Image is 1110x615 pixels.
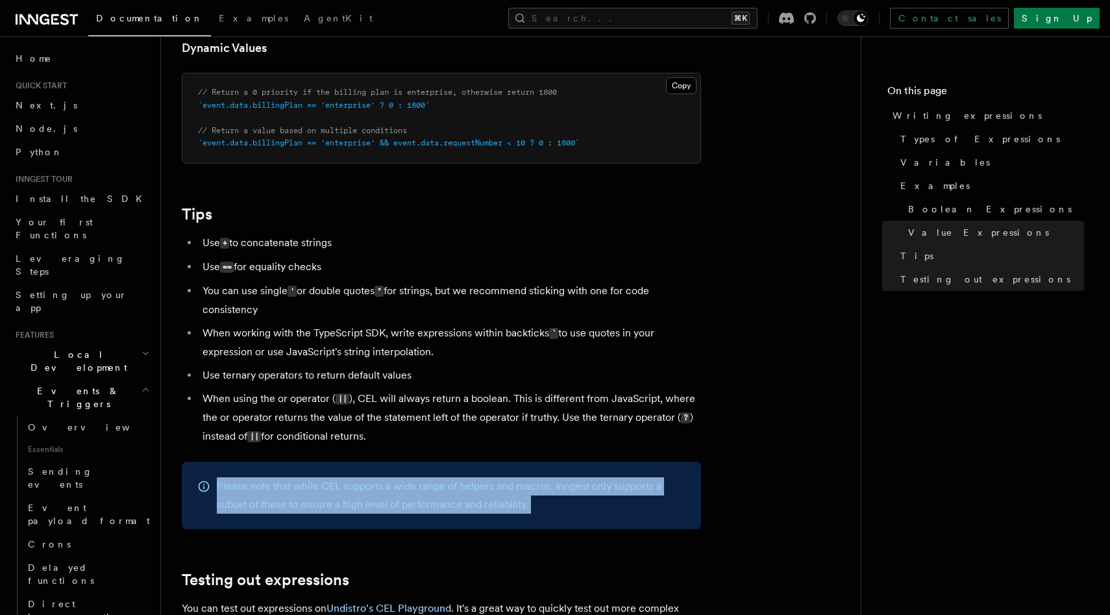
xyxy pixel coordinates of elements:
a: Tips [895,244,1084,268]
a: Testing out expressions [895,268,1084,291]
a: Writing expressions [887,104,1084,127]
span: // Return a 0 priority if the billing plan is enterprise, otherwise return 1800 [198,88,557,97]
li: You can use single or double quotes for strings, but we recommend sticking with one for code cons... [199,282,701,319]
a: Event payload format [23,496,153,533]
p: Please note that while CEL supports a wide range of helpers and macros, Inngest only supports a s... [217,477,685,514]
a: Delayed functions [23,556,153,592]
span: Home [16,52,52,65]
span: Examples [219,13,288,23]
span: Delayed functions [28,562,94,586]
a: Sending events [23,460,153,496]
button: Toggle dark mode [837,10,869,26]
span: Tips [900,249,933,262]
span: Examples [900,179,970,192]
span: `event.data.billingPlan == 'enterprise' ? 0 : 1800` [198,101,430,110]
a: AgentKit [296,4,380,35]
a: Overview [23,416,153,439]
button: Search...⌘K [508,8,758,29]
span: Local Development [10,348,142,374]
button: Local Development [10,343,153,379]
span: Variables [900,156,990,169]
code: ' [288,286,297,297]
code: ` [549,328,558,339]
span: Quick start [10,81,67,91]
a: Documentation [88,4,211,36]
button: Copy [666,77,697,94]
span: Setting up your app [16,290,127,313]
a: Sign Up [1014,8,1100,29]
li: When working with the TypeScript SDK, write expressions within backticks to use quotes in your ex... [199,324,701,361]
h4: On this page [887,83,1084,104]
code: " [375,286,384,297]
a: Dynamic Values [182,39,267,57]
a: Value Expressions [903,221,1084,244]
span: Essentials [23,439,153,460]
a: Your first Functions [10,210,153,247]
code: ? [681,412,690,423]
code: || [336,394,349,405]
a: Contact sales [890,8,1009,29]
code: + [220,238,229,249]
code: == [220,262,234,273]
kbd: ⌘K [732,12,750,25]
a: Python [10,140,153,164]
a: Examples [895,174,1084,197]
a: Boolean Expressions [903,197,1084,221]
a: Variables [895,151,1084,174]
span: // Return a value based on multiple conditions [198,126,407,135]
span: `event.data.billingPlan == 'enterprise' && event.data.requestNumber < 10 ? 0 : 1800` [198,138,580,147]
a: Leveraging Steps [10,247,153,283]
li: Use to concatenate strings [199,234,701,253]
a: Setting up your app [10,283,153,320]
span: Writing expressions [893,109,1042,122]
span: Overview [28,422,162,433]
span: Documentation [96,13,203,23]
span: Install the SDK [16,194,150,204]
a: Node.js [10,117,153,140]
li: Use ternary operators to return default values [199,366,701,384]
span: Node.js [16,123,77,134]
a: Install the SDK [10,187,153,210]
span: Next.js [16,100,77,110]
span: Events & Triggers [10,384,142,410]
button: Events & Triggers [10,379,153,416]
span: Value Expressions [908,226,1049,239]
span: Types of Expressions [900,132,1060,145]
a: Examples [211,4,296,35]
a: Crons [23,533,153,556]
span: Crons [28,539,71,549]
a: Home [10,47,153,70]
span: Sending events [28,466,93,490]
a: Next.js [10,94,153,117]
span: Inngest tour [10,174,73,184]
span: Features [10,330,54,340]
span: AgentKit [304,13,373,23]
span: Testing out expressions [900,273,1070,286]
li: Use for equality checks [199,258,701,277]
a: Undistro's CEL Playground [327,602,451,614]
span: Your first Functions [16,217,93,240]
span: Leveraging Steps [16,253,125,277]
span: Boolean Expressions [908,203,1072,216]
a: Tips [182,205,212,223]
a: Types of Expressions [895,127,1084,151]
li: When using the or operator ( ), CEL will always return a boolean. This is different from JavaScri... [199,390,701,446]
span: Python [16,147,63,157]
a: Testing out expressions [182,571,349,589]
span: Event payload format [28,503,150,526]
code: || [247,431,261,442]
